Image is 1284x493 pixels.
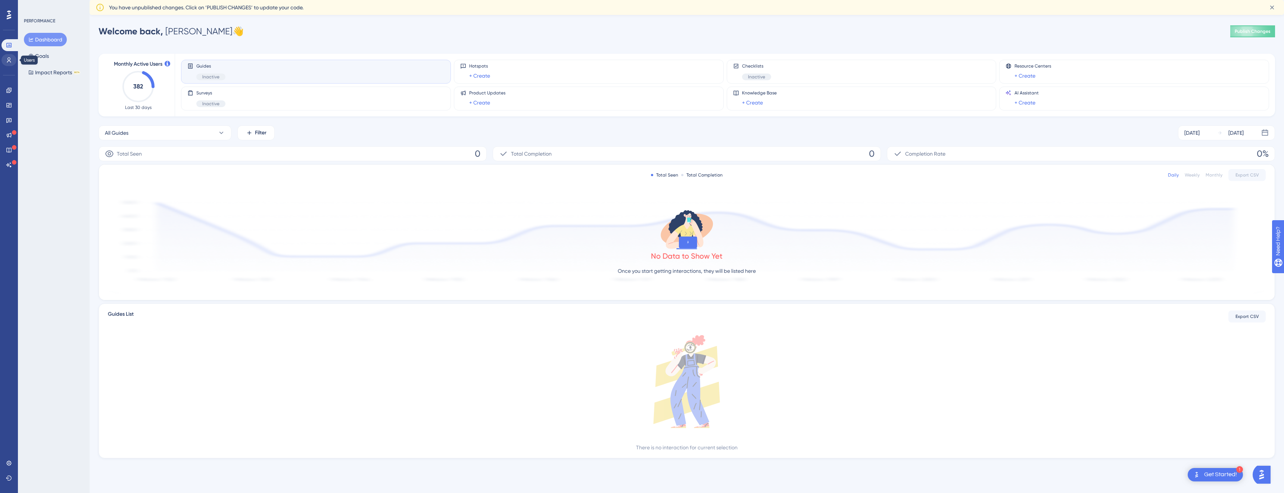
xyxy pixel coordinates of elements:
[1204,471,1237,479] div: Get Started!
[742,98,763,107] a: + Create
[1230,25,1275,37] button: Publish Changes
[869,148,875,160] span: 0
[1188,468,1243,481] div: Open Get Started! checklist, remaining modules: 1
[202,74,219,80] span: Inactive
[742,90,777,96] span: Knowledge Base
[1185,172,1200,178] div: Weekly
[1236,466,1243,473] div: 1
[1184,128,1200,137] div: [DATE]
[1015,63,1051,69] span: Resource Centers
[1257,148,1269,160] span: 0%
[117,149,142,158] span: Total Seen
[114,60,162,69] span: Monthly Active Users
[24,18,55,24] div: PERFORMANCE
[1235,313,1259,319] span: Export CSV
[99,125,231,140] button: All Guides
[1015,71,1035,80] a: + Create
[1192,470,1201,479] img: launcher-image-alternative-text
[237,125,275,140] button: Filter
[618,266,756,275] p: Once you start getting interactions, they will be listed here
[133,83,143,90] text: 382
[742,63,771,69] span: Checklists
[1235,28,1271,34] span: Publish Changes
[255,128,267,137] span: Filter
[651,172,678,178] div: Total Seen
[681,172,723,178] div: Total Completion
[511,149,552,158] span: Total Completion
[1228,169,1266,181] button: Export CSV
[24,49,53,63] button: Goals
[469,90,505,96] span: Product Updates
[202,101,219,107] span: Inactive
[651,251,723,261] div: No Data to Show Yet
[24,66,85,79] button: Impact ReportsBETA
[99,25,244,37] div: [PERSON_NAME] 👋
[1168,172,1179,178] div: Daily
[108,310,134,323] span: Guides List
[475,148,480,160] span: 0
[125,104,152,110] span: Last 30 days
[1015,90,1039,96] span: AI Assistant
[196,90,225,96] span: Surveys
[1206,172,1222,178] div: Monthly
[18,2,47,11] span: Need Help?
[905,149,945,158] span: Completion Rate
[109,3,303,12] span: You have unpublished changes. Click on ‘PUBLISH CHANGES’ to update your code.
[469,98,490,107] a: + Create
[1235,172,1259,178] span: Export CSV
[1253,464,1275,486] iframe: UserGuiding AI Assistant Launcher
[1015,98,1035,107] a: + Create
[196,63,225,69] span: Guides
[105,128,128,137] span: All Guides
[24,33,67,46] button: Dashboard
[636,443,738,452] div: There is no interaction for current selection
[748,74,765,80] span: Inactive
[1228,128,1244,137] div: [DATE]
[1228,311,1266,322] button: Export CSV
[469,63,490,69] span: Hotspots
[74,71,80,74] div: BETA
[99,26,163,37] span: Welcome back,
[469,71,490,80] a: + Create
